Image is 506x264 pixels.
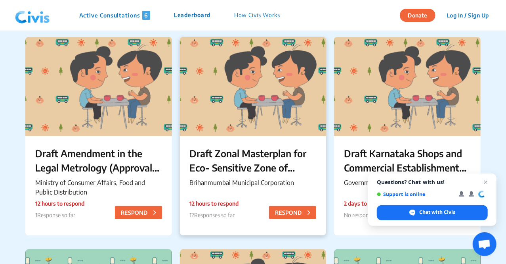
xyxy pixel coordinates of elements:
[344,178,471,187] p: Government of [GEOGRAPHIC_DATA]
[419,209,455,216] span: Chat with Civis
[35,211,84,219] p: 1
[35,199,84,208] p: 12 hours to respond
[400,11,441,19] a: Donate
[377,205,488,220] div: Chat with Civis
[334,37,481,235] a: Draft Karnataka Shops and Commercial Establishments (Amendment) Rules, 2025Government of [GEOGRAP...
[142,11,150,20] span: 6
[180,37,327,235] a: Draft Zonal Masterplan for Eco- Sensitive Zone of [PERSON_NAME][GEOGRAPHIC_DATA]Brihanmumbai Muni...
[174,11,210,20] p: Leaderboard
[12,4,53,27] img: navlogo.png
[481,177,491,187] span: Close chat
[25,37,172,235] a: Draft Amendment in the Legal Metrology (Approval of Models) Rules, 2011Ministry of Consumer Affai...
[441,9,494,21] button: Log In / Sign Up
[190,178,317,187] p: Brihanmumbai Municipal Corporation
[344,146,471,175] p: Draft Karnataka Shops and Commercial Establishments (Amendment) Rules, 2025
[79,11,150,20] p: Active Consultations
[377,179,488,185] span: Questions? Chat with us!
[190,146,317,175] p: Draft Zonal Masterplan for Eco- Sensitive Zone of [PERSON_NAME][GEOGRAPHIC_DATA]
[35,178,162,197] p: Ministry of Consumer Affairs, Food and Public Distribution
[269,206,316,219] button: RESPOND
[400,9,435,22] button: Donate
[344,212,391,218] span: No responses so far
[37,212,75,218] span: Response so far
[190,199,239,208] p: 12 hours to respond
[234,11,281,20] p: How Civis Works
[190,211,239,219] p: 12
[115,206,162,219] button: RESPOND
[195,212,235,218] span: Responses so far
[473,232,496,256] div: Open chat
[344,199,391,208] p: 2 days to respond
[377,191,453,197] span: Support is online
[35,146,162,175] p: Draft Amendment in the Legal Metrology (Approval of Models) Rules, 2011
